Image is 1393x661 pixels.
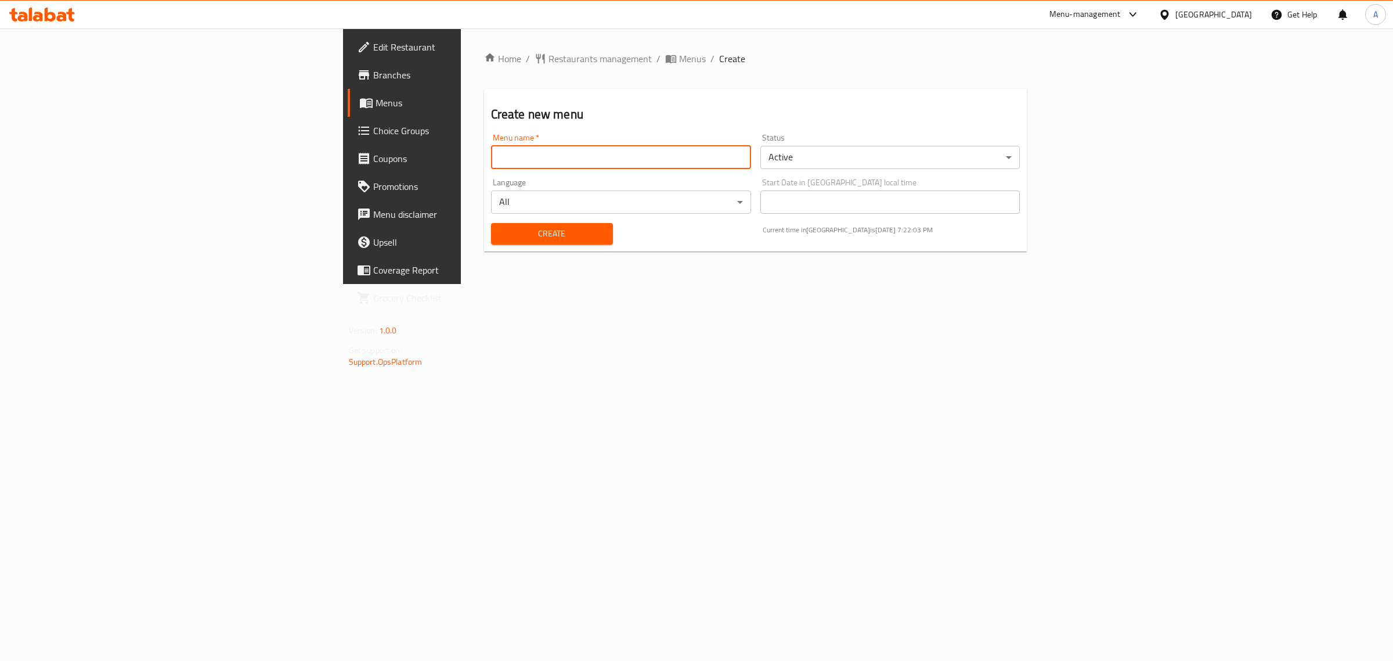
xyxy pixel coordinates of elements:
[373,263,566,277] span: Coverage Report
[1175,8,1252,21] div: [GEOGRAPHIC_DATA]
[376,96,566,110] span: Menus
[349,354,423,369] a: Support.OpsPlatform
[373,235,566,249] span: Upsell
[1373,8,1378,21] span: A
[656,52,661,66] li: /
[719,52,745,66] span: Create
[491,191,751,214] div: All
[373,291,566,305] span: Grocery Checklist
[348,284,576,312] a: Grocery Checklist
[760,146,1020,169] div: Active
[373,179,566,193] span: Promotions
[679,52,706,66] span: Menus
[349,343,402,358] span: Get support on:
[491,223,613,245] button: Create
[710,52,714,66] li: /
[348,145,576,173] a: Coupons
[535,52,652,66] a: Restaurants management
[763,225,1020,235] p: Current time in [GEOGRAPHIC_DATA] is [DATE] 7:22:03 PM
[491,146,751,169] input: Please enter Menu name
[379,323,397,338] span: 1.0.0
[484,52,1027,66] nav: breadcrumb
[491,106,1020,123] h2: Create new menu
[348,89,576,117] a: Menus
[373,152,566,166] span: Coupons
[1049,8,1121,21] div: Menu-management
[348,61,576,89] a: Branches
[348,256,576,284] a: Coverage Report
[500,227,604,241] span: Create
[373,68,566,82] span: Branches
[349,323,377,338] span: Version:
[373,40,566,54] span: Edit Restaurant
[373,124,566,138] span: Choice Groups
[348,117,576,145] a: Choice Groups
[348,33,576,61] a: Edit Restaurant
[373,207,566,221] span: Menu disclaimer
[348,228,576,256] a: Upsell
[348,173,576,200] a: Promotions
[665,52,706,66] a: Menus
[548,52,652,66] span: Restaurants management
[348,200,576,228] a: Menu disclaimer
